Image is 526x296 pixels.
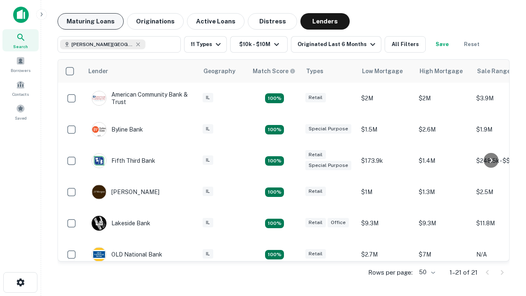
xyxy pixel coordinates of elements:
div: Lakeside Bank [92,216,150,231]
div: Office [328,218,349,227]
p: 1–21 of 21 [450,268,478,277]
div: IL [203,187,213,196]
div: Matching Properties: 2, hasApolloMatch: undefined [265,93,284,103]
img: capitalize-icon.png [13,7,29,23]
a: Saved [2,101,39,123]
span: [PERSON_NAME][GEOGRAPHIC_DATA], [GEOGRAPHIC_DATA] [72,41,133,48]
td: $9.3M [357,208,415,239]
th: Lender [83,60,198,83]
div: High Mortgage [420,66,463,76]
span: Search [13,43,28,50]
button: Distress [248,13,297,30]
div: Sale Range [477,66,510,76]
div: Originated Last 6 Months [298,39,378,49]
div: Lender [88,66,108,76]
div: IL [203,155,213,165]
div: Matching Properties: 3, hasApolloMatch: undefined [265,219,284,229]
td: $173.9k [357,145,415,176]
button: Active Loans [187,13,245,30]
a: Contacts [2,77,39,99]
button: Maturing Loans [58,13,124,30]
div: American Community Bank & Trust [92,91,190,106]
div: Types [306,66,323,76]
td: $9.3M [415,208,472,239]
th: Types [301,60,357,83]
img: picture [92,185,106,199]
p: Rows per page: [368,268,413,277]
td: $1.4M [415,145,472,176]
td: $2M [357,83,415,114]
div: IL [203,93,213,102]
div: Special Purpose [305,161,351,170]
img: picture [92,154,106,168]
div: Matching Properties: 3, hasApolloMatch: undefined [265,125,284,135]
div: Capitalize uses an advanced AI algorithm to match your search with the best lender. The match sco... [253,67,295,76]
div: Retail [305,93,326,102]
button: Save your search to get updates of matches that match your search criteria. [429,36,455,53]
button: Originated Last 6 Months [291,36,381,53]
div: Fifth Third Bank [92,153,155,168]
td: $2.6M [415,114,472,145]
div: Low Mortgage [362,66,403,76]
div: 50 [416,266,436,278]
td: $1M [357,176,415,208]
div: Matching Properties: 2, hasApolloMatch: undefined [265,156,284,166]
a: Borrowers [2,53,39,75]
th: Geography [198,60,248,83]
img: picture [92,91,106,105]
img: picture [92,247,106,261]
td: $1.5M [357,114,415,145]
td: $2.7M [357,239,415,270]
button: All Filters [385,36,426,53]
div: Byline Bank [92,122,143,137]
h6: Match Score [253,67,294,76]
div: Matching Properties: 2, hasApolloMatch: undefined [265,250,284,260]
div: Matching Properties: 2, hasApolloMatch: undefined [265,187,284,197]
div: Retail [305,249,326,259]
th: High Mortgage [415,60,472,83]
td: $1.3M [415,176,472,208]
span: Borrowers [11,67,30,74]
p: L B [95,219,103,228]
div: Retail [305,218,326,227]
div: Geography [203,66,235,76]
th: Low Mortgage [357,60,415,83]
button: Lenders [300,13,350,30]
iframe: Chat Widget [485,204,526,243]
button: 11 Types [184,36,227,53]
button: $10k - $10M [230,36,288,53]
div: IL [203,124,213,134]
span: Contacts [12,91,29,97]
td: $7M [415,239,472,270]
a: Search [2,29,39,51]
td: $2M [415,83,472,114]
div: IL [203,249,213,259]
div: IL [203,218,213,227]
th: Capitalize uses an advanced AI algorithm to match your search with the best lender. The match sco... [248,60,301,83]
img: picture [92,123,106,136]
div: Special Purpose [305,124,351,134]
button: Reset [459,36,485,53]
div: OLD National Bank [92,247,162,262]
div: [PERSON_NAME] [92,185,159,199]
span: Saved [15,115,27,121]
div: Retail [305,150,326,160]
div: Retail [305,187,326,196]
button: Originations [127,13,184,30]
